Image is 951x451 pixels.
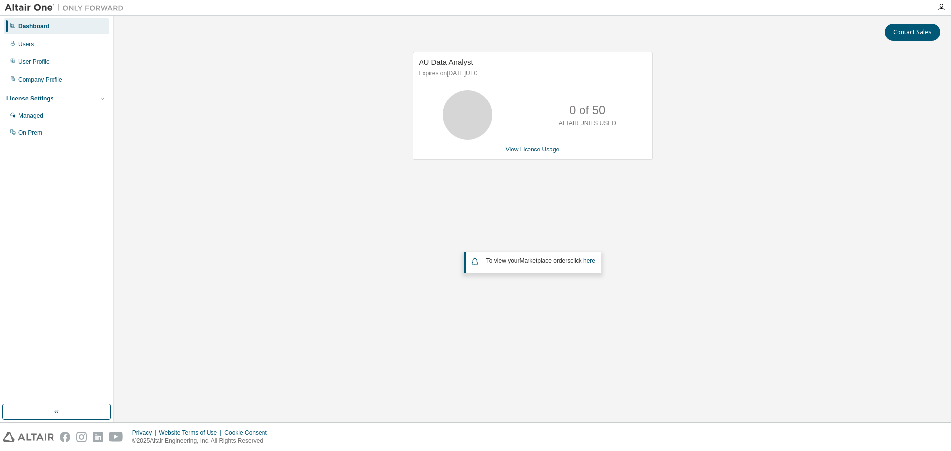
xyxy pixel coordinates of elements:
div: Website Terms of Use [159,429,224,437]
div: Company Profile [18,76,62,84]
p: © 2025 Altair Engineering, Inc. All Rights Reserved. [132,437,273,445]
em: Marketplace orders [520,257,571,264]
div: License Settings [6,95,53,102]
div: On Prem [18,129,42,137]
img: youtube.svg [109,432,123,442]
img: Altair One [5,3,129,13]
button: Contact Sales [885,24,940,41]
p: Expires on [DATE] UTC [419,69,644,78]
p: ALTAIR UNITS USED [559,119,616,128]
div: Users [18,40,34,48]
span: To view your click [486,257,595,264]
p: 0 of 50 [569,102,605,119]
a: View License Usage [506,146,560,153]
img: linkedin.svg [93,432,103,442]
div: Privacy [132,429,159,437]
span: AU Data Analyst [419,58,473,66]
img: instagram.svg [76,432,87,442]
div: Dashboard [18,22,50,30]
a: here [583,257,595,264]
img: altair_logo.svg [3,432,54,442]
div: Cookie Consent [224,429,272,437]
div: Managed [18,112,43,120]
div: User Profile [18,58,50,66]
img: facebook.svg [60,432,70,442]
